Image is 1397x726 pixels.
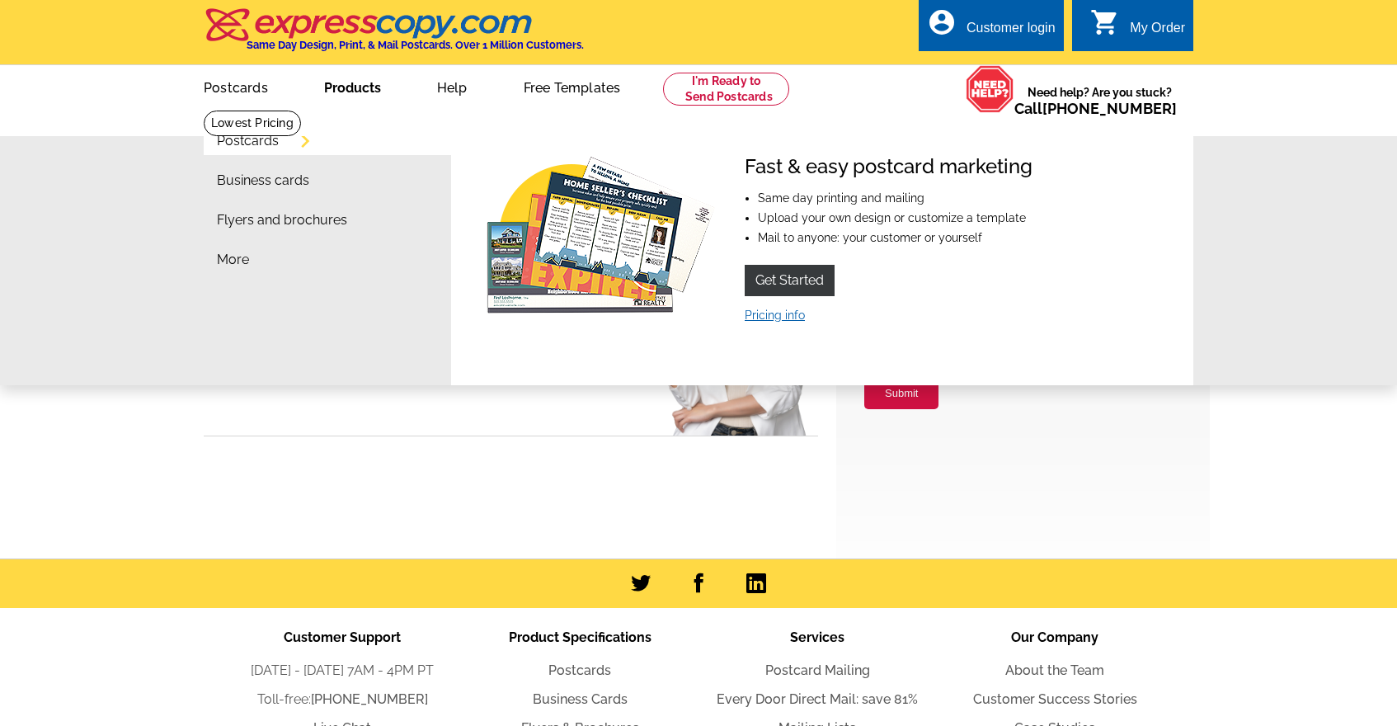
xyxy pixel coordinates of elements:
[548,662,611,678] a: Postcards
[758,232,1032,243] li: Mail to anyone: your customer or yourself
[533,691,628,707] a: Business Cards
[223,661,461,681] li: [DATE] - [DATE] 7AM - 4PM PT
[223,690,461,709] li: Toll-free:
[311,691,428,707] a: [PHONE_NUMBER]
[927,18,1056,39] a: account_circle Customer login
[745,309,805,322] a: Pricing info
[1014,84,1185,117] span: Need help? Are you stuck?
[217,134,279,148] a: Postcards
[1005,662,1104,678] a: About the Team
[1067,342,1397,726] iframe: LiveChat chat widget
[1090,18,1185,39] a: shopping_cart My Order
[1130,21,1185,44] div: My Order
[745,155,1032,179] h4: Fast & easy postcard marketing
[973,691,1137,707] a: Customer Success Stories
[177,67,294,106] a: Postcards
[765,662,870,678] a: Postcard Mailing
[247,39,584,51] h4: Same Day Design, Print, & Mail Postcards. Over 1 Million Customers.
[298,67,407,106] a: Products
[217,174,309,187] a: Business cards
[497,67,647,106] a: Free Templates
[966,65,1014,113] img: help
[717,691,918,707] a: Every Door Direct Mail: save 81%
[745,265,835,296] a: Get Started
[1042,100,1177,117] a: [PHONE_NUMBER]
[411,67,494,106] a: Help
[790,629,844,645] span: Services
[864,377,938,410] button: Submit
[217,214,347,227] a: Flyers and brochures
[758,212,1032,224] li: Upload your own design or customize a template
[967,21,1056,44] div: Customer login
[758,192,1032,204] li: Same day printing and mailing
[284,629,401,645] span: Customer Support
[204,20,584,51] a: Same Day Design, Print, & Mail Postcards. Over 1 Million Customers.
[481,155,718,320] img: Fast & easy postcard marketing
[927,7,957,37] i: account_circle
[1090,7,1120,37] i: shopping_cart
[1014,100,1177,117] span: Call
[217,253,249,266] a: More
[509,629,651,645] span: Product Specifications
[1011,629,1098,645] span: Our Company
